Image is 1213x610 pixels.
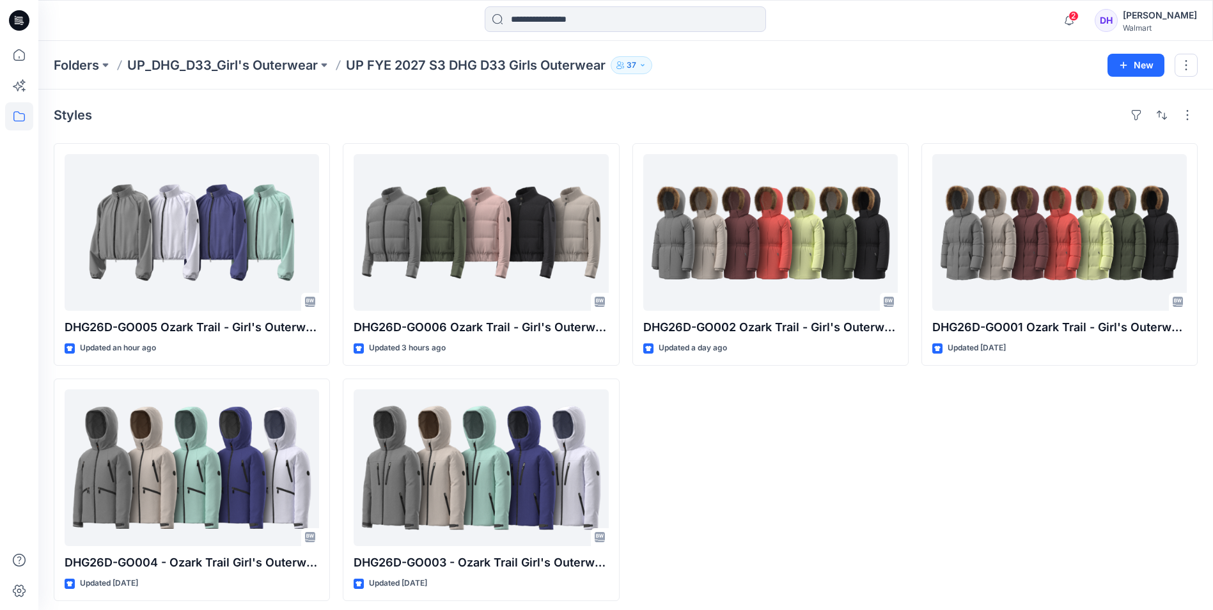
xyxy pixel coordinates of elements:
h4: Styles [54,107,92,123]
a: DHG26D-GO001 Ozark Trail - Girl's Outerwear-Parka Jkt Opt.1 [932,154,1187,311]
p: Updated an hour ago [80,341,156,355]
div: DH [1095,9,1118,32]
button: New [1107,54,1164,77]
p: DHG26D-GO002 Ozark Trail - Girl's Outerwear-Parka Jkt Opt.2 [643,318,898,336]
p: DHG26D-GO004 - Ozark Trail Girl's Outerwear Performance Jkt Opt.2 [65,554,319,572]
a: DHG26D-GO003 - Ozark Trail Girl's Outerwear - Performance Jacket Opt.1 [354,389,608,546]
a: UP_DHG_D33_Girl's Outerwear [127,56,318,74]
span: 2 [1068,11,1079,21]
p: Updated a day ago [659,341,727,355]
div: Walmart [1123,23,1197,33]
p: DHG26D-GO003 - Ozark Trail Girl's Outerwear - Performance Jacket Opt.1 [354,554,608,572]
p: Updated [DATE] [369,577,427,590]
a: DHG26D-GO002 Ozark Trail - Girl's Outerwear-Parka Jkt Opt.2 [643,154,898,311]
a: Folders [54,56,99,74]
p: Updated 3 hours ago [369,341,446,355]
button: 37 [611,56,652,74]
p: DHG26D-GO006 Ozark Trail - Girl's Outerwear-Hybrid Jacket [354,318,608,336]
a: DHG26D-GO005 Ozark Trail - Girl's Outerwear-Better Lightweight Windbreaker [65,154,319,311]
p: 37 [627,58,636,72]
p: Updated [DATE] [80,577,138,590]
p: Updated [DATE] [948,341,1006,355]
p: DHG26D-GO005 Ozark Trail - Girl's Outerwear-Better Lightweight Windbreaker [65,318,319,336]
p: DHG26D-GO001 Ozark Trail - Girl's Outerwear-Parka Jkt Opt.1 [932,318,1187,336]
a: DHG26D-GO004 - Ozark Trail Girl's Outerwear Performance Jkt Opt.2 [65,389,319,546]
p: UP FYE 2027 S3 DHG D33 Girls Outerwear [346,56,606,74]
div: [PERSON_NAME] [1123,8,1197,23]
a: DHG26D-GO006 Ozark Trail - Girl's Outerwear-Hybrid Jacket [354,154,608,311]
